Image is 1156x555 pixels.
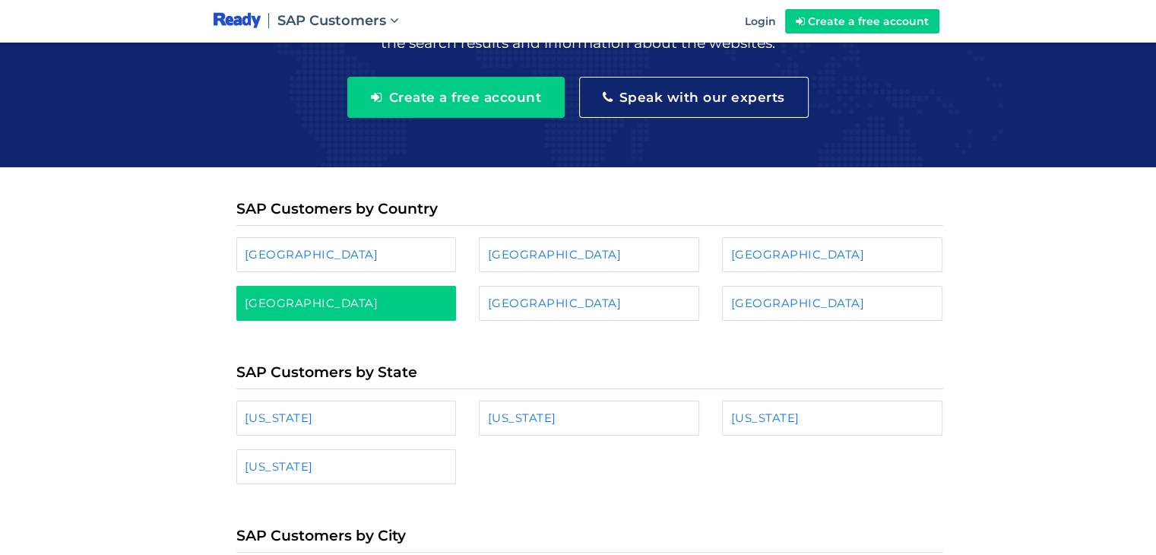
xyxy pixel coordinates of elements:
[479,286,699,321] a: [GEOGRAPHIC_DATA]
[347,77,565,118] button: Create a free account
[579,77,809,118] button: Speak with our experts
[785,9,939,33] a: Create a free account
[236,365,943,389] h3: SAP Customers by State
[722,401,942,436] a: [US_STATE]
[236,201,943,226] h3: SAP Customers by Country
[736,2,785,40] a: Login
[722,286,942,321] a: [GEOGRAPHIC_DATA]
[745,14,776,28] span: Login
[236,286,457,321] a: [GEOGRAPHIC_DATA]
[214,11,261,30] img: logo
[277,12,386,29] span: SAP Customers
[479,237,699,272] a: [GEOGRAPHIC_DATA]
[236,237,457,272] a: [GEOGRAPHIC_DATA]
[722,237,942,272] a: [GEOGRAPHIC_DATA]
[479,401,699,436] a: [US_STATE]
[236,528,943,553] h3: SAP Customers by City
[236,401,457,436] a: [US_STATE]
[236,449,457,484] a: [US_STATE]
